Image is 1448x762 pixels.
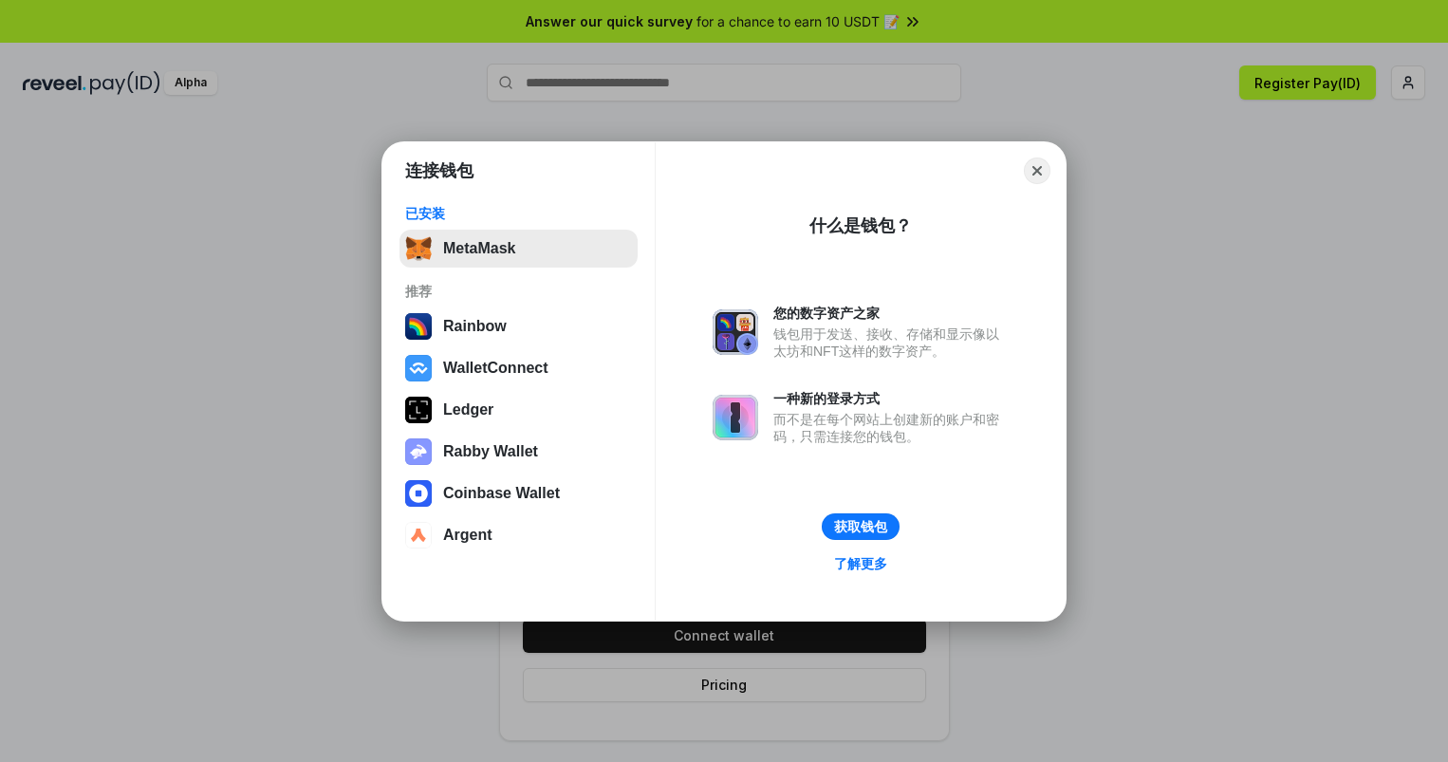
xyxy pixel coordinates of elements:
div: 已安装 [405,205,632,222]
div: Rainbow [443,318,507,335]
button: Coinbase Wallet [399,474,638,512]
div: 什么是钱包？ [809,214,912,237]
a: 了解更多 [823,551,899,576]
div: 了解更多 [834,555,887,572]
img: svg+xml,%3Csvg%20width%3D%22120%22%20height%3D%22120%22%20viewBox%3D%220%200%20120%20120%22%20fil... [405,313,432,340]
div: 钱包用于发送、接收、存储和显示像以太坊和NFT这样的数字资产。 [773,325,1009,360]
button: Ledger [399,391,638,429]
div: 一种新的登录方式 [773,390,1009,407]
img: svg+xml,%3Csvg%20fill%3D%22none%22%20height%3D%2233%22%20viewBox%3D%220%200%2035%2033%22%20width%... [405,235,432,262]
button: Argent [399,516,638,554]
button: Close [1024,158,1050,184]
img: svg+xml,%3Csvg%20xmlns%3D%22http%3A%2F%2Fwww.w3.org%2F2000%2Fsvg%22%20fill%3D%22none%22%20viewBox... [713,395,758,440]
div: 获取钱包 [834,518,887,535]
button: Rabby Wallet [399,433,638,471]
button: Rainbow [399,307,638,345]
div: 推荐 [405,283,632,300]
div: Argent [443,527,492,544]
div: 您的数字资产之家 [773,305,1009,322]
button: MetaMask [399,230,638,268]
img: svg+xml,%3Csvg%20width%3D%2228%22%20height%3D%2228%22%20viewBox%3D%220%200%2028%2028%22%20fill%3D... [405,522,432,548]
img: svg+xml,%3Csvg%20xmlns%3D%22http%3A%2F%2Fwww.w3.org%2F2000%2Fsvg%22%20fill%3D%22none%22%20viewBox... [405,438,432,465]
div: 而不是在每个网站上创建新的账户和密码，只需连接您的钱包。 [773,411,1009,445]
div: Rabby Wallet [443,443,538,460]
div: WalletConnect [443,360,548,377]
div: Ledger [443,401,493,418]
img: svg+xml,%3Csvg%20xmlns%3D%22http%3A%2F%2Fwww.w3.org%2F2000%2Fsvg%22%20fill%3D%22none%22%20viewBox... [713,309,758,355]
div: MetaMask [443,240,515,257]
div: Coinbase Wallet [443,485,560,502]
button: 获取钱包 [822,513,900,540]
button: WalletConnect [399,349,638,387]
h1: 连接钱包 [405,159,473,182]
img: svg+xml,%3Csvg%20width%3D%2228%22%20height%3D%2228%22%20viewBox%3D%220%200%2028%2028%22%20fill%3D... [405,480,432,507]
img: svg+xml,%3Csvg%20width%3D%2228%22%20height%3D%2228%22%20viewBox%3D%220%200%2028%2028%22%20fill%3D... [405,355,432,381]
img: svg+xml,%3Csvg%20xmlns%3D%22http%3A%2F%2Fwww.w3.org%2F2000%2Fsvg%22%20width%3D%2228%22%20height%3... [405,397,432,423]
